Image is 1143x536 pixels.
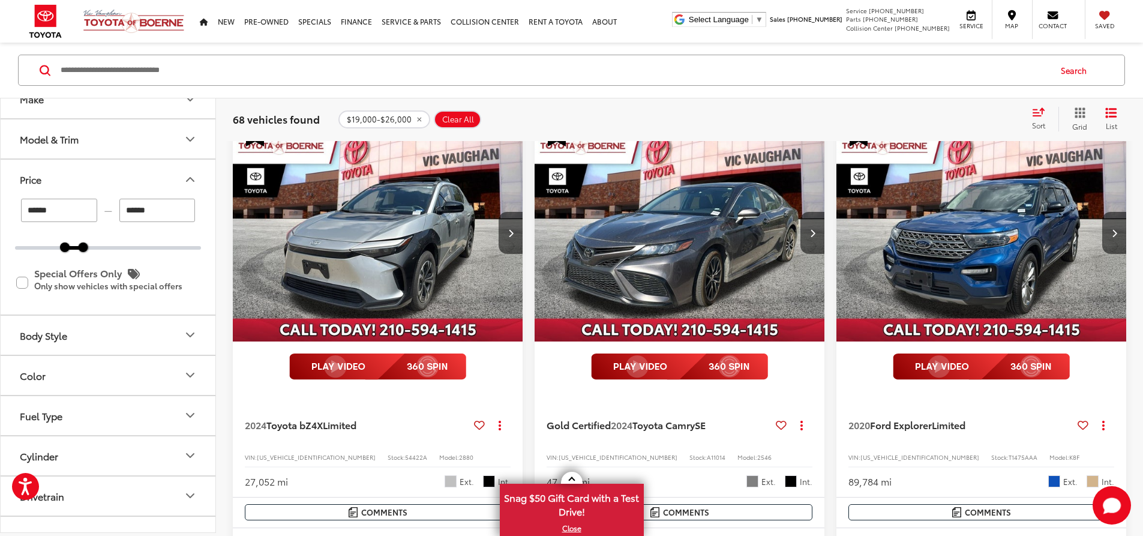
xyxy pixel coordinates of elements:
span: [PHONE_NUMBER] [863,14,918,23]
span: Gray [746,475,758,487]
span: Blue [1048,475,1060,487]
span: Snag $50 Gift Card with a Test Drive! [501,485,643,522]
div: Body Style [20,329,67,340]
img: 2024 Toyota Camry SE [534,124,826,343]
button: Fuel TypeFuel Type [1,396,217,435]
button: Search [1049,55,1104,85]
span: Collision Center [846,23,893,32]
button: Clear All [434,110,481,128]
span: [US_VEHICLE_IDENTIFICATION_NUMBER] [559,453,677,462]
span: 2546 [757,453,772,462]
div: Body Style [183,328,197,342]
span: dropdown dots [499,420,501,430]
span: Model: [737,453,757,462]
button: ColorColor [1,355,217,394]
button: Next image [800,212,824,254]
img: 2024 Toyota bZ4X Limited [232,124,524,343]
input: maximum Buy price [119,199,196,222]
span: 2880 [459,453,473,462]
span: ▼ [755,15,763,24]
span: Saved [1091,22,1118,30]
span: [PHONE_NUMBER] [787,14,842,23]
span: Clear All [442,114,474,124]
div: 89,784 mi [848,475,892,489]
span: Ford Explorer [870,418,932,432]
button: DrivetrainDrivetrain [1,476,217,515]
div: 2024 Toyota bZ4X Limited 0 [232,124,524,342]
a: Gold Certified2024Toyota CamrySE [547,418,771,432]
button: Comments [547,504,812,520]
span: SE [695,418,706,432]
span: dropdown dots [1102,420,1105,430]
div: 27,052 mi [245,475,288,489]
div: Model & Trim [20,133,79,145]
img: Comments [349,507,358,517]
span: Stock: [388,453,405,462]
span: Limited [323,418,356,432]
button: Body StyleBody Style [1,315,217,354]
button: Actions [1093,415,1114,436]
img: 2020 Ford Explorer Limited [836,124,1127,343]
span: T1475AAA [1009,453,1037,462]
span: Sandstone [1087,475,1099,487]
a: 2020Ford ExplorerLimited [848,418,1073,432]
button: List View [1096,107,1126,131]
span: Stock: [689,453,707,462]
div: 2024 Toyota Camry SE 0 [534,124,826,342]
span: Comments [663,507,709,518]
span: 2024 [245,418,266,432]
div: Model & Trim [183,132,197,146]
div: Drivetrain [20,490,64,501]
span: [US_VEHICLE_IDENTIFICATION_NUMBER] [860,453,979,462]
button: Actions [791,415,812,436]
input: minimum Buy price [21,199,97,222]
a: 2024 Toyota bZ4X Limited2024 Toyota bZ4X Limited2024 Toyota bZ4X Limited2024 Toyota bZ4X Limited [232,124,524,342]
span: Int. [1102,476,1114,487]
span: dropdown dots [800,420,803,430]
div: Fuel Type [20,409,62,421]
span: Int. [498,476,511,487]
div: Color [183,368,197,382]
span: Service [958,22,985,30]
span: Contact [1039,22,1067,30]
span: [PHONE_NUMBER] [895,23,950,32]
span: Stock: [991,453,1009,462]
span: 2024 [611,418,632,432]
button: remove 19000-26000 [338,110,430,128]
svg: Start Chat [1093,486,1131,525]
span: 2020 [848,418,870,432]
button: PricePrice [1,160,217,199]
button: Next image [499,212,523,254]
span: List [1105,120,1117,130]
img: full motion video [591,354,768,380]
button: Actions [490,415,511,436]
a: 2024 Toyota Camry SE2024 Toyota Camry SE2024 Toyota Camry SE2024 Toyota Camry SE [534,124,826,342]
button: Next image [1102,212,1126,254]
span: Ext. [761,476,776,487]
img: Comments [952,507,962,517]
span: — [101,205,116,215]
span: [PHONE_NUMBER] [869,6,924,15]
span: Model: [439,453,459,462]
span: Black [483,475,495,487]
span: Model: [1049,453,1069,462]
span: Map [998,22,1025,30]
button: Select sort value [1026,107,1058,131]
a: 2020 Ford Explorer Limited2020 Ford Explorer Limited2020 Ford Explorer Limited2020 Ford Explorer ... [836,124,1127,342]
a: Select Language​ [689,15,763,24]
img: Vic Vaughan Toyota of Boerne [83,9,185,34]
div: Cylinder [20,450,58,461]
div: Fuel Type [183,408,197,423]
div: Drivetrain [183,489,197,503]
img: Comments [650,507,660,517]
span: Int. [800,476,812,487]
span: Select Language [689,15,749,24]
span: Comments [965,507,1011,518]
span: VIN: [848,453,860,462]
button: MakeMake [1,79,217,118]
button: CylinderCylinder [1,436,217,475]
span: Toyota bZ4X [266,418,323,432]
input: Search by Make, Model, or Keyword [59,56,1049,85]
span: 68 vehicles found [233,111,320,125]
